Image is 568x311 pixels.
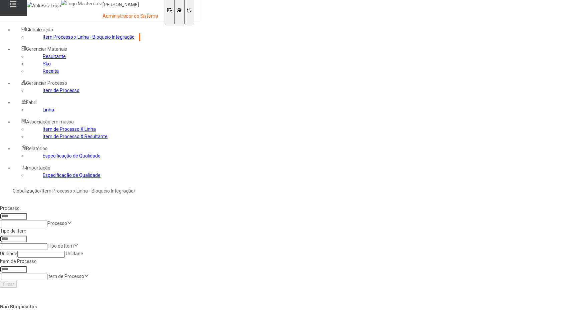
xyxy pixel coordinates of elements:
nz-breadcrumb-separator: / [134,188,136,194]
span: Fabril [26,100,37,105]
a: Item de Processo [43,88,79,93]
span: Importação [26,165,50,171]
nz-select-placeholder: Tipo de Item [47,243,74,249]
nz-select-placeholder: Item de Processo [47,274,84,279]
a: Especificação de Qualidade [43,173,101,178]
a: Item de Processo X Resultante [43,134,108,139]
a: Item de Processo X Linha [43,126,96,132]
nz-breadcrumb-separator: / [40,188,42,194]
a: Sku [43,61,51,66]
span: Globalização [26,27,53,32]
nz-select-placeholder: Unidade [66,251,83,256]
p: [PERSON_NAME] [103,2,158,8]
span: Associação em massa [26,119,74,124]
a: Especificação de Qualidade [43,153,101,159]
span: Gerenciar Materiais [26,46,67,52]
a: Globalização [13,188,40,194]
span: Filtrar [3,282,14,287]
a: Item Processo x Linha - Bloqueio Integração [43,34,135,40]
a: Item Processo x Linha - Bloqueio Integração [42,188,134,194]
span: Relatórios [26,146,47,151]
img: AbInBev Logo [27,2,61,9]
a: Receita [43,68,59,74]
nz-select-placeholder: Processo [47,221,67,226]
span: Gerenciar Processo [26,80,67,86]
a: Linha [43,107,54,112]
a: Resultante [43,54,66,59]
p: Administrador do Sistema [103,13,158,20]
